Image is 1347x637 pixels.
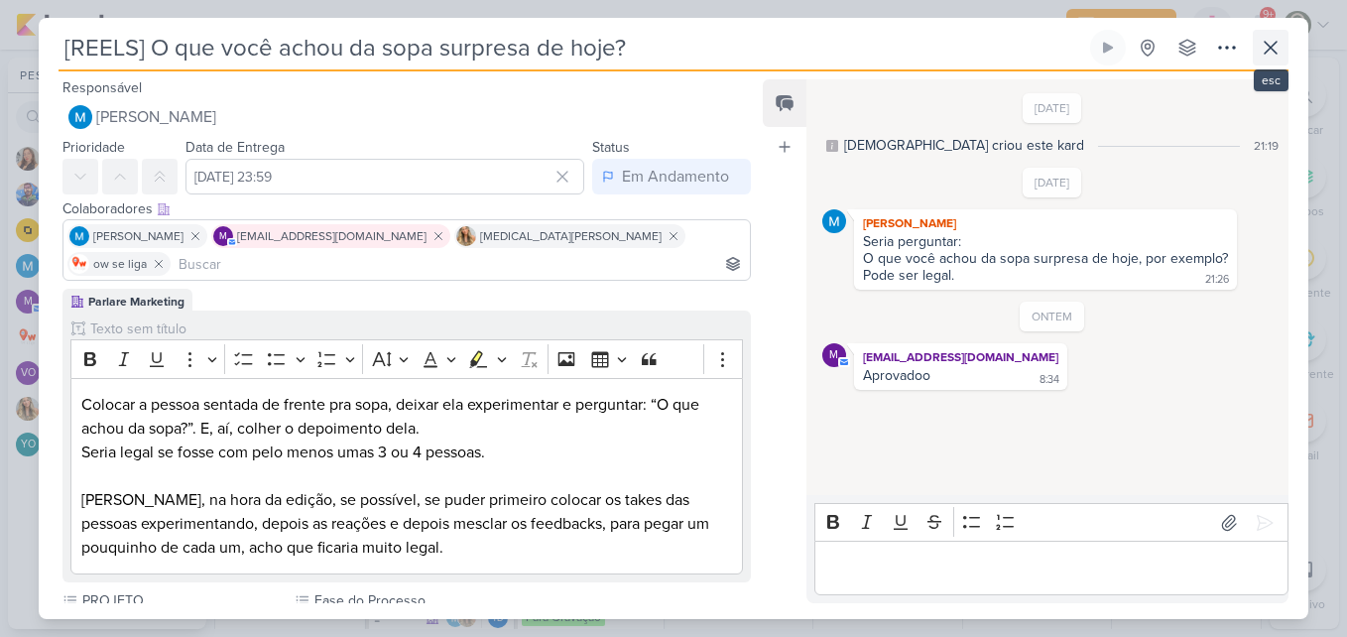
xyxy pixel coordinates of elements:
[1254,137,1279,155] div: 21:19
[312,590,519,611] label: Fase do Processo
[237,227,427,245] span: [EMAIL_ADDRESS][DOMAIN_NAME]
[62,198,751,219] div: Colaboradores
[62,79,142,96] label: Responsável
[88,293,184,311] div: Parlare Marketing
[69,254,89,274] img: ow se liga
[175,252,746,276] input: Buscar
[68,105,92,129] img: MARIANA MIRANDA
[1100,40,1116,56] div: Ligar relógio
[1040,372,1059,388] div: 8:34
[622,165,729,189] div: Em Andamento
[1254,69,1288,91] div: esc
[456,226,476,246] img: Yasmin Yumi
[185,159,584,194] input: Select a date
[213,226,233,246] div: mlegnaioli@gmail.com
[858,347,1063,367] div: [EMAIL_ADDRESS][DOMAIN_NAME]
[70,339,743,378] div: Editor toolbar
[822,343,846,367] div: mlegnaioli@gmail.com
[69,226,89,246] img: MARIANA MIRANDA
[814,541,1288,595] div: Editor editing area: main
[822,209,846,233] img: MARIANA MIRANDA
[858,213,1233,233] div: [PERSON_NAME]
[59,30,1086,65] input: Kard Sem Título
[70,378,743,575] div: Editor editing area: main
[81,488,732,560] p: [PERSON_NAME], na hora da edição, se possível, se puder primeiro colocar os takes das pessoas exp...
[863,233,1228,284] div: Seria perguntar: O que você achou da sopa surpresa de hoje, por exemplo? Pode ser legal.
[1205,272,1229,288] div: 21:26
[93,255,147,273] span: ow se liga
[863,367,930,384] div: Aprovadoo
[480,227,662,245] span: [MEDICAL_DATA][PERSON_NAME]
[93,227,184,245] span: [PERSON_NAME]
[592,159,751,194] button: Em Andamento
[62,139,125,156] label: Prioridade
[814,503,1288,542] div: Editor toolbar
[80,590,287,611] label: PROJETO
[96,105,216,129] span: [PERSON_NAME]
[829,350,838,361] p: m
[592,139,630,156] label: Status
[219,232,227,242] p: m
[81,393,732,441] p: Colocar a pessoa sentada de frente pra sopa, deixar ela experimentar e perguntar: “O que achou da...
[185,139,285,156] label: Data de Entrega
[844,135,1084,156] div: [DEMOGRAPHIC_DATA] criou este kard
[81,441,732,464] p: Seria legal se fosse com pelo menos umas 3 ou 4 pessoas.
[62,99,751,135] button: [PERSON_NAME]
[86,318,743,339] input: Texto sem título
